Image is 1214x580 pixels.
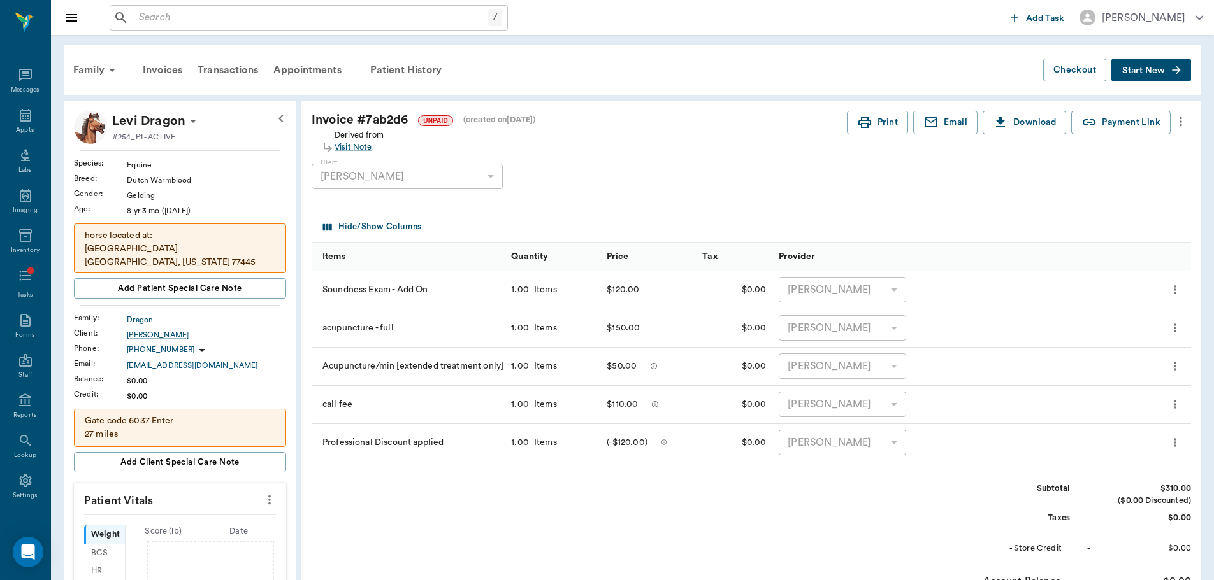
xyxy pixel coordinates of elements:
div: $0.00 [696,309,772,348]
button: more [1166,432,1185,453]
div: Weight [84,525,125,544]
div: Gender : [74,188,127,199]
div: Reports [13,411,37,420]
div: Forms [15,330,34,340]
p: Levi Dragon [112,111,185,131]
a: Visit Note [335,141,384,153]
div: / [488,9,502,26]
button: Email [913,111,978,134]
div: [PERSON_NAME] [312,164,503,189]
div: 1.00 [511,436,529,449]
div: Price [600,242,696,271]
div: $0.00 [127,375,286,386]
div: Credit : [74,388,127,400]
img: Profile Image [74,111,107,144]
button: message [658,433,671,452]
div: [PERSON_NAME] [779,353,906,379]
button: [PERSON_NAME] [1069,6,1213,29]
button: more [1166,279,1185,301]
div: Gelding [127,190,286,201]
p: Gate code 6037 Enter 27 miles [85,414,275,441]
div: Dutch Warmblood [127,174,286,186]
div: Client : [74,327,127,339]
div: Species : [74,157,127,169]
div: Staff [18,371,32,380]
div: acupuncture - full [312,309,505,348]
div: Family [66,55,127,85]
div: call fee [312,386,505,424]
div: Tax [696,242,772,271]
div: Subtotal [974,483,1070,495]
div: Tax [702,239,717,274]
div: Date [201,525,277,537]
div: ($0.00 Discounted) [1095,495,1191,507]
div: (created on [DATE] ) [463,114,536,126]
div: Quantity [505,242,600,271]
div: Balance : [74,373,127,385]
div: Inventory [11,246,40,255]
div: Items [529,436,557,449]
div: Provider [779,239,814,274]
div: Items [529,360,557,372]
button: Download [983,111,1066,134]
div: Taxes [974,512,1070,524]
div: - [1087,542,1090,555]
p: horse located at: [GEOGRAPHIC_DATA] [GEOGRAPHIC_DATA], [US_STATE] 77445 Gate code 6037 enter 27 m... [85,229,275,309]
div: 1.00 [511,322,529,334]
div: $0.00 [127,390,286,402]
div: [PERSON_NAME] [1102,10,1185,25]
div: [PERSON_NAME] [779,277,906,302]
div: $0.00 [696,348,772,386]
div: Tasks [17,290,33,300]
button: Add Task [1006,6,1069,29]
div: Appts [16,125,34,135]
button: Checkout [1043,59,1106,82]
div: [PERSON_NAME] [779,430,906,455]
div: [PERSON_NAME] [779,392,906,417]
div: $0.00 [696,386,772,424]
label: Client [321,158,338,167]
div: Email : [74,358,127,369]
div: Age : [74,203,127,215]
div: Quantity [511,239,548,274]
span: Add client Special Care Note [120,455,240,469]
a: Patient History [363,55,449,85]
div: Lookup [14,451,36,460]
div: Provider [772,242,965,271]
div: Invoices [135,55,190,85]
a: Appointments [266,55,349,85]
a: [PERSON_NAME] [127,329,286,341]
a: [EMAIL_ADDRESS][DOMAIN_NAME] [127,360,286,371]
div: Labs [18,166,32,175]
div: $0.00 [1095,512,1191,524]
input: Search [134,9,488,27]
button: more [1171,111,1191,132]
div: 1.00 [511,398,529,411]
div: Derived from [335,127,384,153]
div: Family : [74,312,127,323]
div: Equine [127,159,286,171]
button: Close drawer [59,5,84,31]
a: Transactions [190,55,266,85]
div: $110.00 [607,395,638,414]
button: more [1166,355,1185,377]
div: (-$120.00) [607,433,647,452]
div: Price [607,239,628,274]
div: 8 yr 3 mo ([DATE]) [127,205,286,216]
div: 1.00 [511,360,529,372]
span: UNPAID [419,116,452,125]
div: $120.00 [607,280,639,299]
div: Soundness Exam - Add On [312,271,505,309]
button: message [647,357,661,376]
button: more [1166,317,1185,339]
a: Dragon [127,314,286,325]
span: Add patient Special Care Note [118,281,242,295]
button: Start New [1111,59,1191,82]
button: message [648,395,662,414]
